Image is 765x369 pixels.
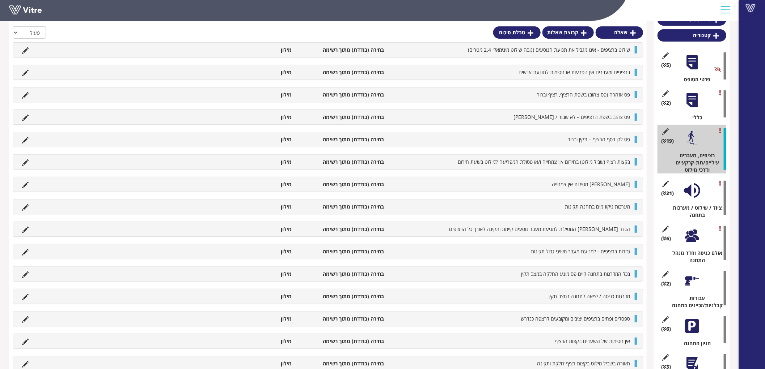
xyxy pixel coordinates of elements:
li: מילון [203,338,295,345]
li: בחירה (בודדת) מתוך רשימה [295,248,388,255]
li: מילון [203,315,295,322]
li: מילון [203,248,295,255]
span: (2 ) [661,99,671,107]
span: פס אזהרה (פס צהוב) בשפת הרציף, רציף וברור [537,91,630,98]
span: שילוט ברציפים - אינו מגביל את תנועת הנוסעים (גובה שילוט מינימאלי 2.4 מטרים) [468,46,630,53]
span: (21 ) [661,190,674,197]
li: בחירה (בודדת) מתוך רשימה [295,315,388,322]
li: מילון [203,203,295,210]
div: חניון התחנה [663,340,726,347]
li: מילון [203,136,295,143]
div: כללי [663,114,726,121]
li: בחירה (בודדת) מתוך רשימה [295,203,388,210]
span: (5 ) [661,61,671,69]
span: הגדר [PERSON_NAME] המסילות למניעת מעבר נוסעים קיימת ותקינה לאורך כל הרציפים [449,226,630,232]
li: מילון [203,69,295,76]
span: [PERSON_NAME] מסילות אין צמחייה [552,181,630,188]
a: טבלת סיכום [493,26,541,39]
li: בחירה (בודדת) מתוך רשימה [295,360,388,367]
span: בקצות רציף (שביל מילוט) בחירום אין צמחייה ו/או פסולת המפריעה למילוט בשעת חירום [458,158,630,165]
li: בחירה (בודדת) מתוך רשימה [295,338,388,345]
li: מילון [203,293,295,300]
li: מילון [203,113,295,121]
span: פס צהוב בשפת הרציפים – לא שבור / [PERSON_NAME] [513,113,630,120]
div: רציפים, מעברים עיליים/תת-קרקעיים ודרכי מילוט [663,152,726,173]
li: מילון [203,226,295,233]
li: בחירה (בודדת) מתוך רשימה [295,226,388,233]
span: פס לבן בסף הרציף – תקין וברור [568,136,630,143]
li: מילון [203,270,295,278]
span: (19 ) [661,137,674,145]
li: בחירה (בודדת) מתוך רשימה [295,158,388,166]
span: ספסלים ופחים ברציפים יציבים ומקובעים לרצפה כנדרש [521,315,630,322]
a: קבוצת שאלות [542,26,594,39]
span: בכל המדרגות בתחנה קיים פס מונע החלקה במצב תקין [521,270,630,277]
span: מדרגות כניסה / יציאה לתחנה במצב תקין [549,293,630,300]
div: ציוד / שילוט / מערכות בתחנה [663,204,726,219]
li: בחירה (בודדת) מתוך רשימה [295,69,388,76]
span: גדרות ברציפים - למניעת מעבר משיגי גבול תקינות [531,248,630,255]
li: מילון [203,91,295,98]
span: אין חסימות של השערים בקצות הרציף [555,338,630,344]
li: מילון [203,181,295,188]
li: בחירה (בודדת) מתוך רשימה [295,181,388,188]
span: (6 ) [661,235,671,242]
li: מילון [203,360,295,367]
li: בחירה (בודדת) מתוך רשימה [295,136,388,143]
li: בחירה (בודדת) מתוך רשימה [295,46,388,53]
div: פרטי הטופס [663,76,726,83]
li: בחירה (בודדת) מתוך רשימה [295,270,388,278]
li: מילון [203,158,295,166]
div: עבודות קבלניות/זכיינים בתחנה [663,295,726,309]
li: בחירה (בודדת) מתוך רשימה [295,91,388,98]
a: שאלה [596,26,643,39]
li: מילון [203,46,295,53]
span: (2 ) [661,280,671,287]
li: בחירה (בודדת) מתוך רשימה [295,293,388,300]
a: קטגוריה [658,29,726,42]
div: אולם כניסה וחדר מנהל התחנה [663,249,726,264]
span: (6 ) [661,325,671,332]
li: בחירה (בודדת) מתוך רשימה [295,113,388,121]
span: תאורה בשביל מילוט בקצות רציף דולקת ותקינה [537,360,630,367]
span: מערכות ניקוז מים בתחנה תקינות [565,203,630,210]
span: ברציפים ומעברים אין הפרעות או חסימות לתנועת אנשים [519,69,630,76]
